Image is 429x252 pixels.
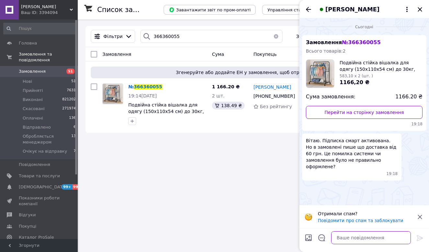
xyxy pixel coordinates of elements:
span: Покупець [253,52,276,57]
img: :face_with_monocle: [305,213,312,221]
a: Перейти на сторінку замовлення [306,106,423,119]
span: Повідомлення [19,162,50,168]
a: Фото товару [102,83,123,104]
span: Відгуки [19,212,36,218]
span: Товари та послуги [19,173,60,179]
span: 136 [69,115,76,121]
span: Замовлення [19,69,46,74]
span: 7 [74,148,76,154]
span: 7631 [67,88,76,94]
span: Cума [212,52,224,57]
button: Повідомити про спам та заблокувати [318,218,403,223]
span: 99+ [72,184,83,190]
span: № 366360055 [342,39,380,45]
span: 1 166.20 ₴ [212,84,240,89]
div: Ваш ID: 3394094 [21,10,78,16]
span: [PERSON_NAME] [325,5,379,14]
span: 51 [66,69,75,74]
span: 271974 [62,106,76,112]
div: 138.49 ₴ [212,102,244,109]
span: Виконані [23,97,43,103]
span: Обробляється менеджером [23,133,71,145]
span: 821202 [62,97,76,103]
button: Назад [305,6,312,13]
span: Подвійна стійка вішалка для одягу (150х110х54 см) до 30кг, Double floor Hanger / Підлогова вішалка [340,59,423,72]
span: Фільтри [103,33,122,40]
p: Отримали спам? [318,210,412,217]
button: Управління статусами [262,5,322,15]
span: 19:18 12.10.2025 [387,171,398,177]
span: Всього товарів: 2 [306,48,346,54]
input: Пошук [3,23,76,34]
span: Згенеруйте або додайте ЕН у замовлення, щоб отримати оплату [93,69,415,76]
span: Збережені фільтри: [296,33,343,40]
span: Замовлення та повідомлення [19,51,78,63]
span: 1166,20 ₴ [340,79,369,85]
span: Покупці [19,223,36,229]
button: Очистить [270,30,283,43]
span: Прийняті [23,88,43,94]
span: Очікує на відправку [23,148,67,154]
button: [PERSON_NAME] [318,5,411,14]
span: Показники роботи компанії [19,195,60,207]
span: Управління статусами [267,7,317,12]
div: [PHONE_NUMBER] [252,92,296,101]
span: 366360055 [134,84,162,89]
span: Без рейтингу [260,104,292,109]
span: Сума замовлення: [306,93,355,101]
a: [PERSON_NAME] [253,84,291,90]
h1: Список замовлень [97,6,163,14]
span: 6 [74,124,76,130]
span: Каталог ProSale [19,234,54,240]
span: [DEMOGRAPHIC_DATA] [19,184,67,190]
span: 51 [71,79,76,84]
span: Завантажити звіт по пром-оплаті [169,7,250,13]
span: Оплачені [23,115,43,121]
button: Завантажити звіт по пром-оплаті [164,5,256,15]
a: Подвійна стійка вішалка для одягу (150х110х54 см) до 30кг, Double floor Hanger / Підлогова вішалка [128,102,204,127]
span: 19:18 12.10.2025 [306,121,423,127]
img: 6826699188_w160_h160_podvijna-stijka-vishalka.jpg [306,60,334,88]
span: 13 [71,133,76,145]
a: №366360055 [128,84,162,89]
span: Скасовані [23,106,45,112]
span: Сьогодні [353,24,376,30]
span: 99+ [62,184,72,190]
span: 583,10 x 2 (шт. ) [340,74,373,78]
span: 19:14[DATE] [128,93,157,98]
span: Вітаю. Підписка смарт активована. Но в замовлені пише що доставка від 60 грн. Це помилка системи ... [306,137,398,170]
span: Замовлення [306,39,381,45]
span: Замовлення [102,52,131,57]
span: Нові [23,79,32,84]
button: Відкрити шаблони відповідей [318,233,326,242]
img: Фото товару [103,84,123,104]
span: HUGO [21,4,70,10]
span: 2 шт. [212,93,225,98]
button: Закрити [416,6,424,13]
span: Головна [19,40,37,46]
span: № [128,84,134,89]
span: 1166.20 ₴ [395,93,423,101]
div: 12.10.2025 [302,23,426,30]
span: Відправлено [23,124,51,130]
input: Пошук за номером замовлення, ПІБ покупця, номером телефону, Email, номером накладної [140,30,283,43]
